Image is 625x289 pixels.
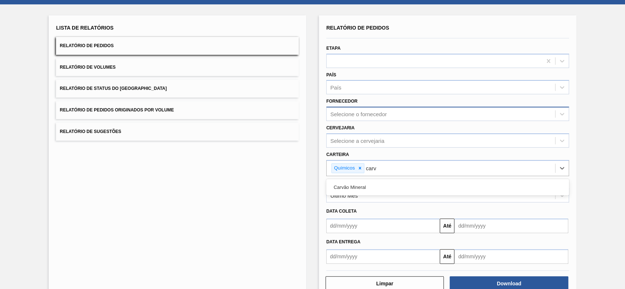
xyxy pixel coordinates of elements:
input: dd/mm/yyyy [454,249,568,264]
div: País [330,84,341,91]
button: Relatório de Pedidos [56,37,299,55]
button: Até [440,249,454,264]
div: Último Mês [330,193,358,199]
span: Relatório de Sugestões [60,129,121,134]
div: Químicos [332,164,356,173]
div: Carvão Mineral [326,180,569,194]
label: Etapa [326,46,341,51]
label: País [326,72,336,77]
span: Relatório de Status do [GEOGRAPHIC_DATA] [60,86,167,91]
span: Relatório de Pedidos [326,25,389,31]
input: dd/mm/yyyy [454,218,568,233]
button: Relatório de Volumes [56,58,299,76]
span: Lista de Relatórios [56,25,114,31]
button: Relatório de Sugestões [56,123,299,141]
span: Data entrega [326,239,360,244]
button: Relatório de Status do [GEOGRAPHIC_DATA] [56,80,299,98]
span: Relatório de Volumes [60,65,115,70]
span: Relatório de Pedidos [60,43,114,48]
label: Carteira [326,152,349,157]
span: Data coleta [326,209,357,214]
span: Relatório de Pedidos Originados por Volume [60,107,174,113]
input: dd/mm/yyyy [326,249,440,264]
button: Relatório de Pedidos Originados por Volume [56,101,299,119]
input: dd/mm/yyyy [326,218,440,233]
label: Cervejaria [326,125,354,130]
button: Até [440,218,454,233]
div: Selecione a cervejaria [330,137,384,144]
label: Fornecedor [326,99,357,104]
div: Selecione o fornecedor [330,111,387,117]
